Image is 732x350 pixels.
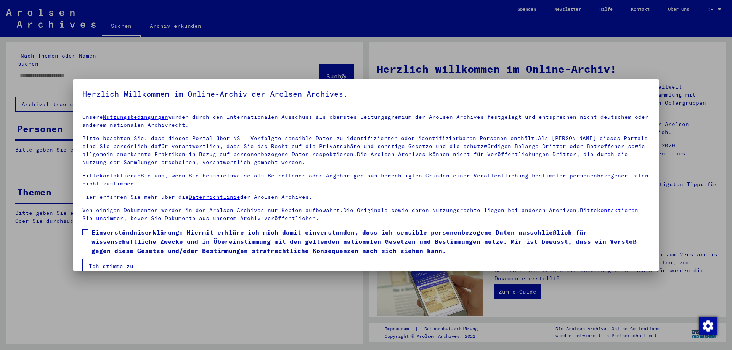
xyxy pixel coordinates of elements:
[189,193,240,200] a: Datenrichtlinie
[82,134,650,166] p: Bitte beachten Sie, dass dieses Portal über NS - Verfolgte sensible Daten zu identifizierten oder...
[103,113,168,120] a: Nutzungsbedingungen
[82,172,650,188] p: Bitte Sie uns, wenn Sie beispielsweise als Betroffener oder Angehöriger aus berechtigten Gründen ...
[699,317,717,335] img: Zustimmung ändern
[82,259,140,273] button: Ich stimme zu
[82,113,650,129] p: Unsere wurden durch den Internationalen Ausschuss als oberstes Leitungsgremium der Arolsen Archiv...
[91,228,650,255] span: Einverständniserklärung: Hiermit erkläre ich mich damit einverstanden, dass ich sensible personen...
[82,88,650,100] h5: Herzlich Willkommen im Online-Archiv der Arolsen Archives.
[100,172,141,179] a: kontaktieren
[82,207,638,222] a: kontaktieren Sie uns
[82,206,650,222] p: Von einigen Dokumenten werden in den Arolsen Archives nur Kopien aufbewahrt.Die Originale sowie d...
[82,193,650,201] p: Hier erfahren Sie mehr über die der Arolsen Archives.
